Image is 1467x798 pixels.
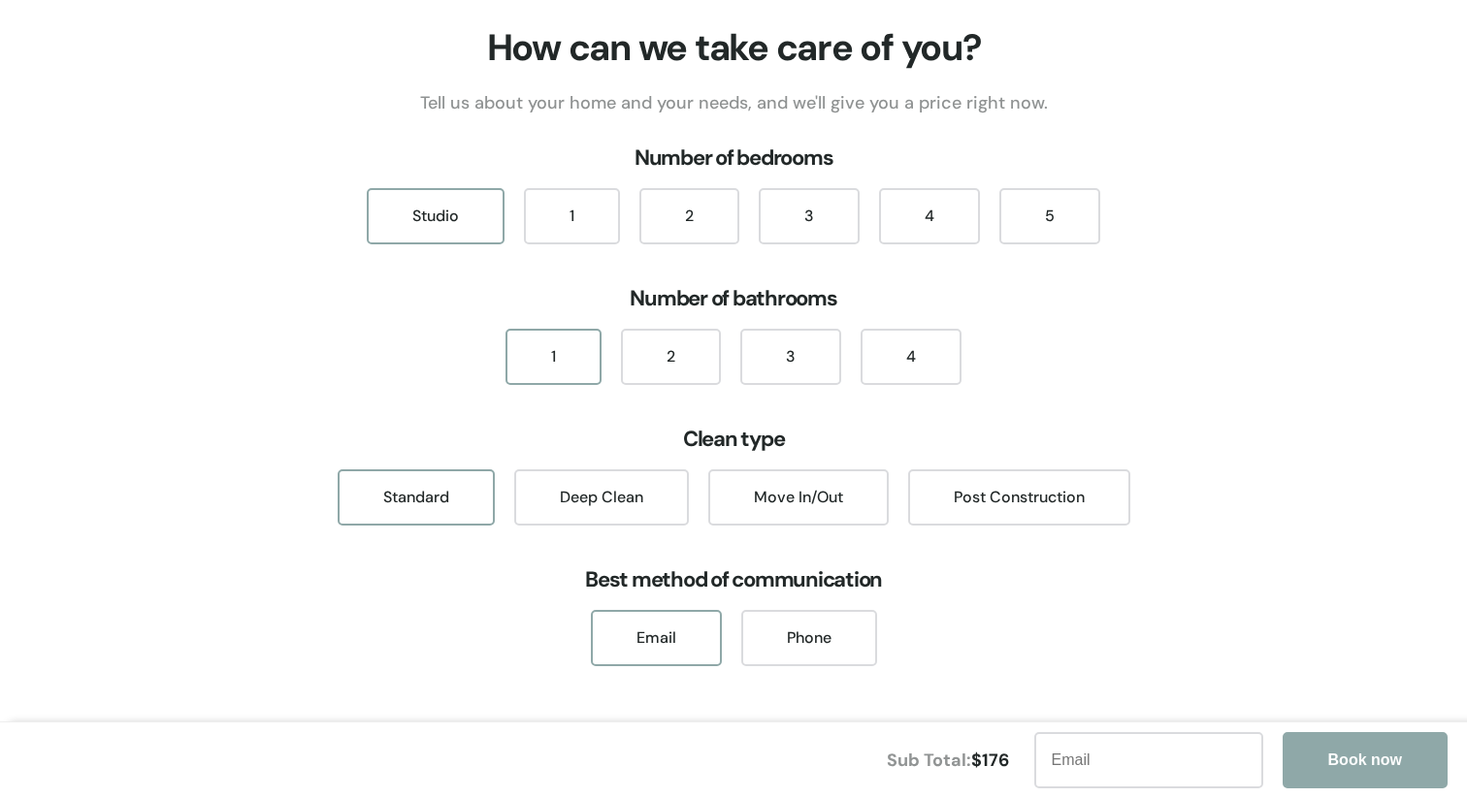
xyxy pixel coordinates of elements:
div: Move In/Out [708,469,889,526]
input: Email [1034,732,1263,788]
div: Email [591,610,722,666]
button: Book now [1283,732,1448,788]
div: 1 [524,188,620,244]
div: Deep Clean [514,469,689,526]
div: Phone [741,610,877,666]
div: 3 [740,329,841,385]
div: Post Construction [908,469,1130,526]
div: Studio [367,188,505,244]
div: 2 [639,188,739,244]
div: 3 [759,188,860,244]
div: 2 [621,329,721,385]
div: 5 [999,188,1100,244]
div: Standard [338,469,495,526]
div: 4 [879,188,980,244]
div: Sub Total: [887,749,1025,772]
div: 1 [505,329,602,385]
span: $ 176 [971,749,1009,772]
div: 4 [861,329,962,385]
